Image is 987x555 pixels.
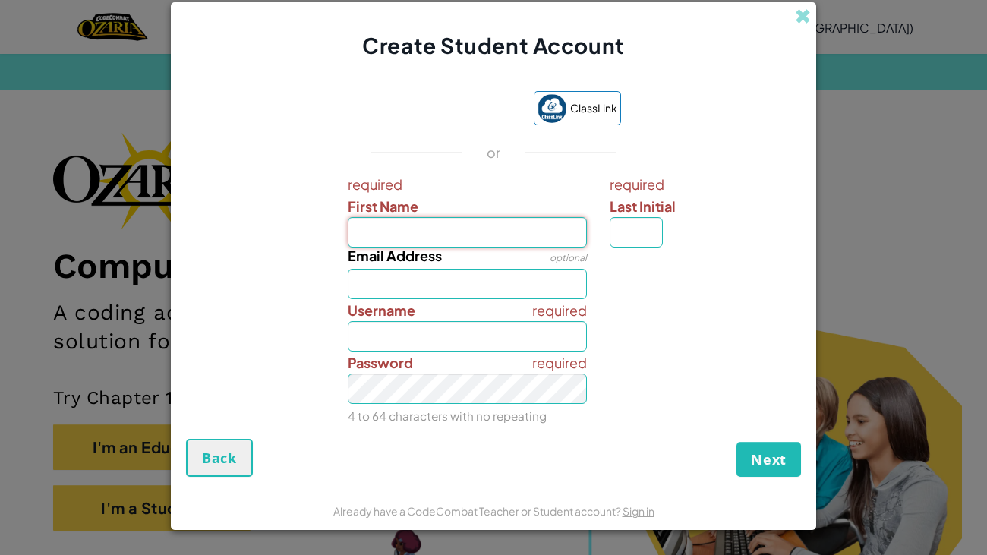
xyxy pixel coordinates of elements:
span: Last Initial [610,197,676,215]
span: Username [348,301,415,319]
span: Already have a CodeCombat Teacher or Student account? [333,504,623,518]
span: Create Student Account [362,32,624,58]
p: or [487,143,501,162]
span: optional [550,252,587,263]
span: required [532,352,587,374]
span: required [348,173,588,195]
span: Next [751,450,787,468]
span: Password [348,354,413,371]
span: Back [202,449,237,467]
button: Next [736,442,801,477]
span: required [610,173,797,195]
a: Sign in [623,504,654,518]
img: classlink-logo-small.png [538,94,566,123]
small: 4 to 64 characters with no repeating [348,408,547,423]
span: Email Address [348,247,442,264]
span: First Name [348,197,418,215]
button: Back [186,439,253,477]
span: required [532,299,587,321]
iframe: Sign in with Google Button [359,93,526,126]
span: ClassLink [570,97,617,119]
